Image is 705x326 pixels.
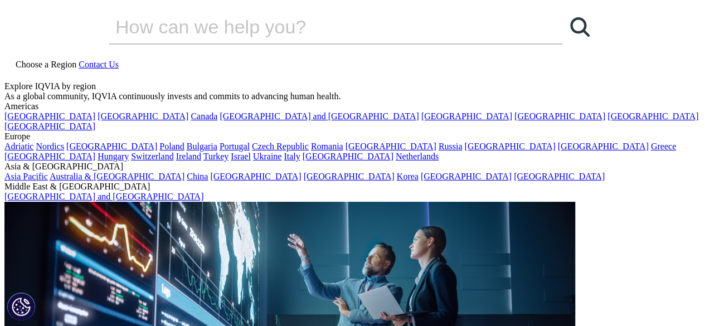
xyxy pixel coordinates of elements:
a: Ukraine [253,152,282,161]
a: [GEOGRAPHIC_DATA] [304,172,395,181]
a: Asia Pacific [4,172,48,181]
button: Impostazioni cookie [7,293,35,320]
a: [GEOGRAPHIC_DATA] [210,172,301,181]
a: [GEOGRAPHIC_DATA] [514,172,605,181]
a: [GEOGRAPHIC_DATA] [346,142,436,151]
div: As a global community, IQVIA continuously invests and commits to advancing human health. [4,91,701,101]
div: Explore IQVIA by region [4,81,701,91]
div: Asia & [GEOGRAPHIC_DATA] [4,162,701,172]
a: Poland [159,142,184,151]
a: [GEOGRAPHIC_DATA] and [GEOGRAPHIC_DATA] [4,192,203,201]
a: Nordics [36,142,64,151]
a: [GEOGRAPHIC_DATA] [4,121,95,131]
a: Turkey [203,152,229,161]
a: [GEOGRAPHIC_DATA] [303,152,393,161]
input: Search [109,10,531,43]
a: Czech Republic [252,142,309,151]
a: Search [563,10,596,43]
div: Americas [4,101,701,111]
svg: Search [570,17,590,37]
a: [GEOGRAPHIC_DATA] [514,111,605,121]
a: Netherlands [396,152,439,161]
a: Ireland [176,152,201,161]
a: Canada [191,111,217,121]
a: [GEOGRAPHIC_DATA] and [GEOGRAPHIC_DATA] [220,111,419,121]
a: [GEOGRAPHIC_DATA] [66,142,157,151]
a: Romania [311,142,343,151]
a: [GEOGRAPHIC_DATA] [421,111,512,121]
a: [GEOGRAPHIC_DATA] [607,111,698,121]
a: China [187,172,208,181]
a: [GEOGRAPHIC_DATA] [558,142,649,151]
a: Adriatic [4,142,33,151]
a: [GEOGRAPHIC_DATA] [98,111,188,121]
a: Bulgaria [187,142,217,151]
span: Choose a Region [16,60,76,69]
a: Korea [397,172,419,181]
a: [GEOGRAPHIC_DATA] [421,172,512,181]
div: Europe [4,132,701,142]
div: Middle East & [GEOGRAPHIC_DATA] [4,182,701,192]
a: Israel [231,152,251,161]
a: Greece [651,142,676,151]
a: [GEOGRAPHIC_DATA] [4,111,95,121]
a: Contact Us [79,60,119,69]
a: Portugal [220,142,250,151]
a: Russia [439,142,463,151]
a: Italy [284,152,300,161]
a: Switzerland [131,152,173,161]
a: Australia & [GEOGRAPHIC_DATA] [50,172,184,181]
a: [GEOGRAPHIC_DATA] [464,142,555,151]
a: [GEOGRAPHIC_DATA] [4,152,95,161]
a: Hungary [98,152,129,161]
